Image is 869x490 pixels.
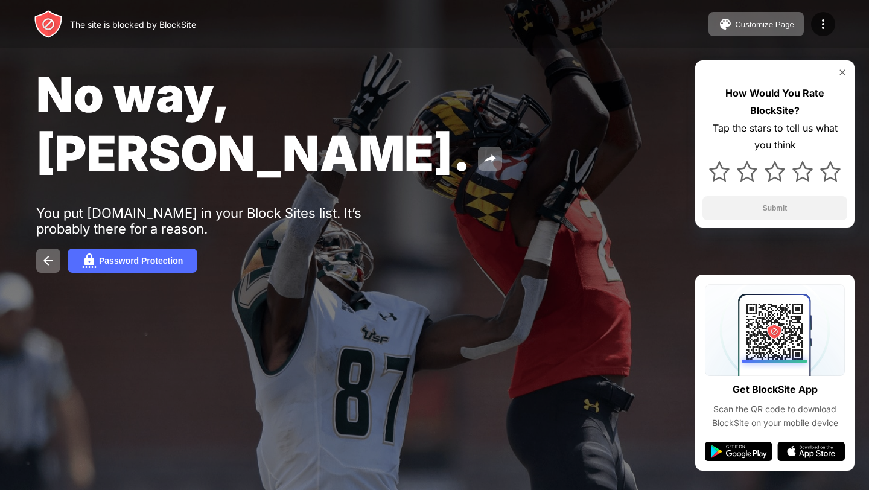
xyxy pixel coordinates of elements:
[702,84,847,119] div: How Would You Rate BlockSite?
[718,17,733,31] img: pallet.svg
[483,151,497,166] img: share.svg
[838,68,847,77] img: rate-us-close.svg
[733,381,818,398] div: Get BlockSite App
[816,17,830,31] img: menu-icon.svg
[820,161,841,182] img: star.svg
[737,161,757,182] img: star.svg
[36,205,409,237] div: You put [DOMAIN_NAME] in your Block Sites list. It’s probably there for a reason.
[792,161,813,182] img: star.svg
[735,20,794,29] div: Customize Page
[68,249,197,273] button: Password Protection
[36,65,471,182] span: No way, [PERSON_NAME].
[70,19,196,30] div: The site is blocked by BlockSite
[777,442,845,461] img: app-store.svg
[702,196,847,220] button: Submit
[82,253,97,268] img: password.svg
[34,10,63,39] img: header-logo.svg
[708,12,804,36] button: Customize Page
[99,256,183,266] div: Password Protection
[765,161,785,182] img: star.svg
[705,402,845,430] div: Scan the QR code to download BlockSite on your mobile device
[705,442,772,461] img: google-play.svg
[709,161,730,182] img: star.svg
[41,253,56,268] img: back.svg
[702,119,847,154] div: Tap the stars to tell us what you think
